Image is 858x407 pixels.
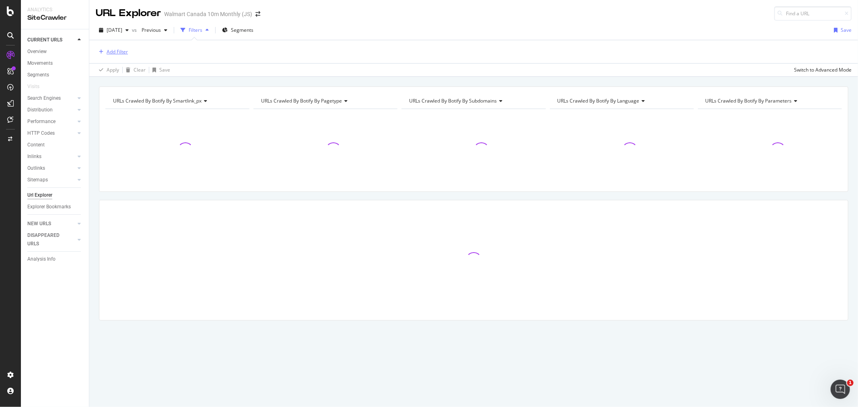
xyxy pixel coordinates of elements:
a: Inlinks [27,152,75,161]
div: SiteCrawler [27,13,82,23]
div: Add Filter [107,48,128,55]
a: Segments [27,71,83,79]
h4: URLs Crawled By Botify By pagetype [259,95,390,107]
a: NEW URLS [27,220,75,228]
span: Segments [231,27,253,33]
div: Movements [27,59,53,68]
span: URLs Crawled By Botify By smartlink_px [113,97,202,104]
div: Clear [134,66,146,73]
a: CURRENT URLS [27,36,75,44]
span: 2025 Aug. 29th [107,27,122,33]
button: Save [831,24,852,37]
span: 1 [847,380,854,386]
div: Save [159,66,170,73]
div: HTTP Codes [27,129,55,138]
div: Segments [27,71,49,79]
button: Clear [123,64,146,76]
div: Walmart Canada 10m Monthly (JS) [164,10,252,18]
div: Performance [27,117,56,126]
span: URLs Crawled By Botify By pagetype [261,97,342,104]
div: Analytics [27,6,82,13]
a: DISAPPEARED URLS [27,231,75,248]
button: Segments [219,24,257,37]
div: Switch to Advanced Mode [794,66,852,73]
div: Search Engines [27,94,61,103]
div: Visits [27,82,39,91]
div: URL Explorer [96,6,161,20]
a: Url Explorer [27,191,83,199]
h4: URLs Crawled By Botify By language [556,95,687,107]
button: Apply [96,64,119,76]
div: arrow-right-arrow-left [255,11,260,17]
button: Add Filter [96,47,128,57]
span: vs [132,27,138,33]
button: Filters [177,24,212,37]
div: Save [841,27,852,33]
div: Apply [107,66,119,73]
button: Previous [138,24,171,37]
button: Switch to Advanced Mode [791,64,852,76]
button: Save [149,64,170,76]
input: Find a URL [774,6,852,21]
div: Inlinks [27,152,41,161]
a: Sitemaps [27,176,75,184]
iframe: Intercom live chat [831,380,850,399]
div: DISAPPEARED URLS [27,231,68,248]
div: Distribution [27,106,53,114]
h4: URLs Crawled By Botify By subdomains [407,95,538,107]
a: Content [27,141,83,149]
a: Movements [27,59,83,68]
button: [DATE] [96,24,132,37]
a: Analysis Info [27,255,83,263]
div: Sitemaps [27,176,48,184]
a: Outlinks [27,164,75,173]
span: Previous [138,27,161,33]
a: HTTP Codes [27,129,75,138]
span: URLs Crawled By Botify By subdomains [409,97,497,104]
a: Visits [27,82,47,91]
div: Analysis Info [27,255,56,263]
div: Url Explorer [27,191,52,199]
div: Outlinks [27,164,45,173]
h4: URLs Crawled By Botify By smartlink_px [111,95,242,107]
a: Search Engines [27,94,75,103]
a: Distribution [27,106,75,114]
a: Overview [27,47,83,56]
a: Explorer Bookmarks [27,203,83,211]
h4: URLs Crawled By Botify By parameters [704,95,835,107]
div: Explorer Bookmarks [27,203,71,211]
div: CURRENT URLS [27,36,62,44]
a: Performance [27,117,75,126]
div: Overview [27,47,47,56]
div: Content [27,141,45,149]
div: Filters [189,27,202,33]
div: NEW URLS [27,220,51,228]
span: URLs Crawled By Botify By parameters [706,97,792,104]
span: URLs Crawled By Botify By language [558,97,640,104]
